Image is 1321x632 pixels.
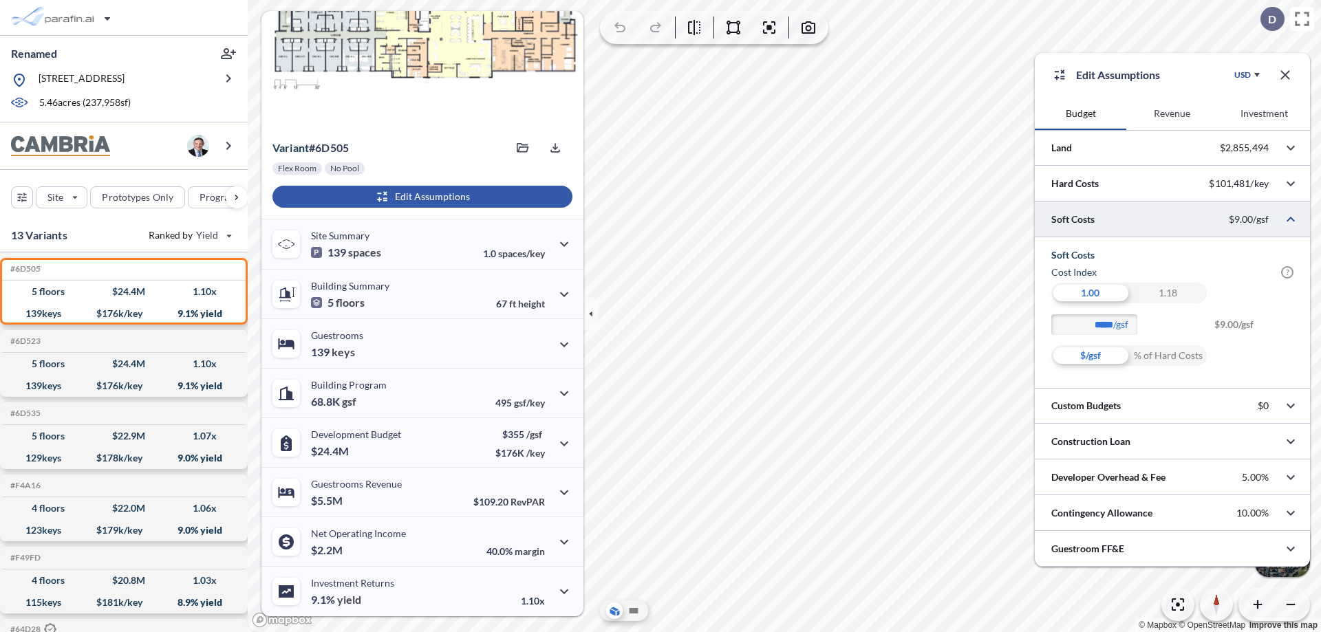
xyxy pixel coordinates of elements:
[311,296,365,309] p: 5
[348,246,381,259] span: spaces
[102,190,173,204] p: Prototypes Only
[1051,345,1129,366] div: $/gsf
[90,186,185,208] button: Prototypes Only
[526,447,545,459] span: /key
[187,135,209,157] img: user logo
[336,296,365,309] span: floors
[278,163,316,174] p: Flex Room
[8,408,41,418] h5: Click to copy the code
[11,227,67,243] p: 13 Variants
[1035,97,1126,130] button: Budget
[311,329,363,341] p: Guestrooms
[200,190,238,204] p: Program
[196,228,219,242] span: Yield
[1051,542,1124,556] p: Guestroom FF&E
[332,345,355,359] span: keys
[1051,265,1097,279] h6: Cost index
[1258,400,1269,412] p: $0
[1076,67,1160,83] p: Edit Assumptions
[311,543,345,557] p: $2.2M
[514,397,545,408] span: gsf/key
[526,428,542,440] span: /gsf
[496,298,545,309] p: 67
[1249,620,1318,630] a: Improve this map
[311,345,355,359] p: 139
[1126,97,1218,130] button: Revenue
[515,545,545,557] span: margin
[311,379,387,391] p: Building Program
[311,230,369,241] p: Site Summary
[1113,318,1144,331] label: /gsf
[495,447,545,459] p: $176K
[311,577,394,589] p: Investment Returns
[311,428,401,440] p: Development Budget
[1051,141,1072,155] p: Land
[1179,620,1245,630] a: OpenStreetMap
[47,190,63,204] p: Site
[311,494,345,508] p: $5.5M
[311,478,402,490] p: Guestrooms Revenue
[1220,142,1269,154] p: $2,855,494
[1129,345,1207,366] div: % of Hard Costs
[272,186,572,208] button: Edit Assumptions
[8,336,41,346] h5: Click to copy the code
[337,593,361,607] span: yield
[342,395,356,408] span: gsf
[1129,283,1207,303] div: 1.18
[311,280,389,292] p: Building Summary
[330,163,359,174] p: No Pool
[1051,506,1152,520] p: Contingency Allowance
[311,527,406,539] p: Net Operating Income
[11,135,110,157] img: BrandImage
[39,72,125,89] p: [STREET_ADDRESS]
[8,481,41,490] h5: Click to copy the code
[1234,69,1251,80] div: USD
[1051,177,1099,190] p: Hard Costs
[1218,97,1310,130] button: Investment
[36,186,87,208] button: Site
[606,602,623,619] button: Aerial View
[272,141,309,154] span: Variant
[1242,471,1269,483] p: 5.00%
[311,593,361,607] p: 9.1%
[252,612,312,628] a: Mapbox homepage
[1281,266,1293,279] span: ?
[1051,399,1121,413] p: Custom Budgets
[495,428,545,440] p: $355
[1051,470,1166,484] p: Developer Overhead & Fee
[272,141,349,155] p: # 6d505
[1236,507,1269,519] p: 10.00%
[509,298,516,309] span: ft
[495,397,545,408] p: 495
[1139,620,1177,630] a: Mapbox
[8,264,41,274] h5: Click to copy the code
[138,224,241,246] button: Ranked by Yield
[311,395,356,408] p: 68.8K
[188,186,262,208] button: Program
[625,602,642,619] button: Site Plan
[1051,283,1129,303] div: 1.00
[483,248,545,259] p: 1.0
[11,46,57,61] p: Renamed
[8,553,41,563] h5: Click to copy the code
[1051,248,1293,262] h5: Soft Costs
[511,496,545,508] span: RevPAR
[1209,177,1269,190] p: $101,481/key
[1051,435,1130,448] p: Construction Loan
[486,545,545,557] p: 40.0%
[473,496,545,508] p: $109.20
[311,246,381,259] p: 139
[521,595,545,607] p: 1.10x
[311,444,351,458] p: $24.4M
[518,298,545,309] span: height
[1214,314,1293,345] span: $9.00/gsf
[498,248,545,259] span: spaces/key
[39,96,131,111] p: 5.46 acres ( 237,958 sf)
[1268,13,1276,25] p: D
